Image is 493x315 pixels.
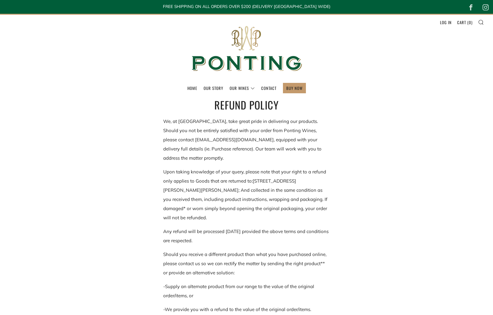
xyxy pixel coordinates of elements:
[163,169,326,184] span: Upon taking knowledge of your query, please note that your right to a refund only applies to Good...
[185,15,308,83] img: Ponting Wines
[163,118,322,161] span: We, at [GEOGRAPHIC_DATA], take great pride in delivering our products. Should you not be entirely...
[163,97,330,112] h1: Refund policy
[187,83,197,93] a: Home
[457,17,472,27] a: Cart (0)
[286,83,303,93] a: BUY NOW
[440,17,452,27] a: Log in
[163,228,329,243] span: Any refund will be processed [DATE] provided the above terms and conditions are respected.
[204,83,223,93] a: Our Story
[469,19,471,25] span: 0
[230,83,255,93] a: Our Wines
[261,83,277,93] a: Contact
[163,251,326,276] span: Should you receive a different product than what you have purchased online, please contact us so ...
[163,187,327,220] span: nd collected in the same condition as you received them, including product instructions, wrapping...
[163,306,311,312] span: -We provide you with a refund to the value of the original order/items.
[163,283,314,298] span: -Supply an alternate product from our range to the value of the original order/items, or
